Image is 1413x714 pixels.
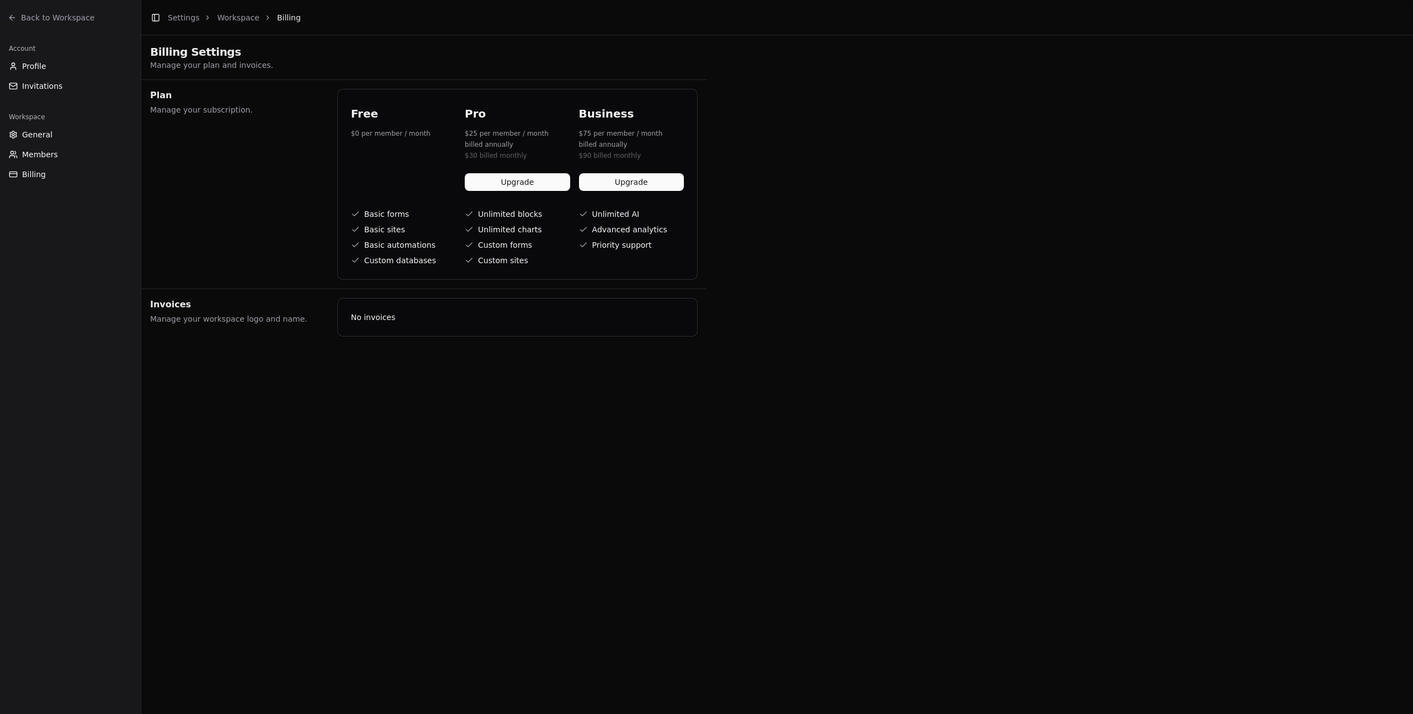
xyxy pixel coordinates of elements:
[4,108,136,126] div: Workspace
[21,12,94,23] span: Back to Workspace
[579,129,684,138] div: $75 per member / month
[465,129,570,138] div: $25 per member / month
[168,12,301,23] nav: breadcrumb
[465,103,570,125] div: Pro
[22,81,62,92] span: Invitations
[150,60,698,71] p: Manage your plan and invoices.
[22,61,46,72] span: Profile
[364,209,409,220] span: Basic forms
[217,13,259,22] a: Workspace
[579,140,684,149] div: billed annually
[4,40,136,57] div: Account
[150,104,324,115] p: Manage your subscription.
[4,9,136,26] a: Back to Workspace
[4,166,136,183] button: Billing
[150,298,324,311] h2: Invoices
[592,239,652,251] span: Priority support
[364,255,436,266] span: Custom databases
[478,209,542,220] span: Unlimited blocks
[579,151,684,160] div: $90 billed monthly
[277,12,301,23] span: Billing
[579,103,684,125] div: Business
[592,224,667,235] span: Advanced analytics
[22,169,46,180] span: Billing
[478,239,532,251] span: Custom forms
[338,299,697,336] div: No invoices
[150,313,324,324] p: Manage your workspace logo and name.
[351,129,456,138] div: $0 per member / month
[579,173,684,191] button: Upgrade
[150,44,698,60] h1: Billing Settings
[4,77,136,95] button: Invitations
[465,173,570,191] button: Upgrade
[351,103,456,125] div: Free
[465,151,570,160] div: $30 billed monthly
[22,149,58,160] span: Members
[150,89,324,102] h2: Plan
[592,209,640,220] span: Unlimited AI
[478,224,542,235] span: Unlimited charts
[465,140,570,149] div: billed annually
[4,57,136,75] button: Profile
[478,255,528,266] span: Custom sites
[4,126,136,143] button: General
[364,224,405,235] span: Basic sites
[4,146,136,163] button: Members
[168,13,199,22] a: Settings
[364,239,435,251] span: Basic automations
[22,129,52,140] span: General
